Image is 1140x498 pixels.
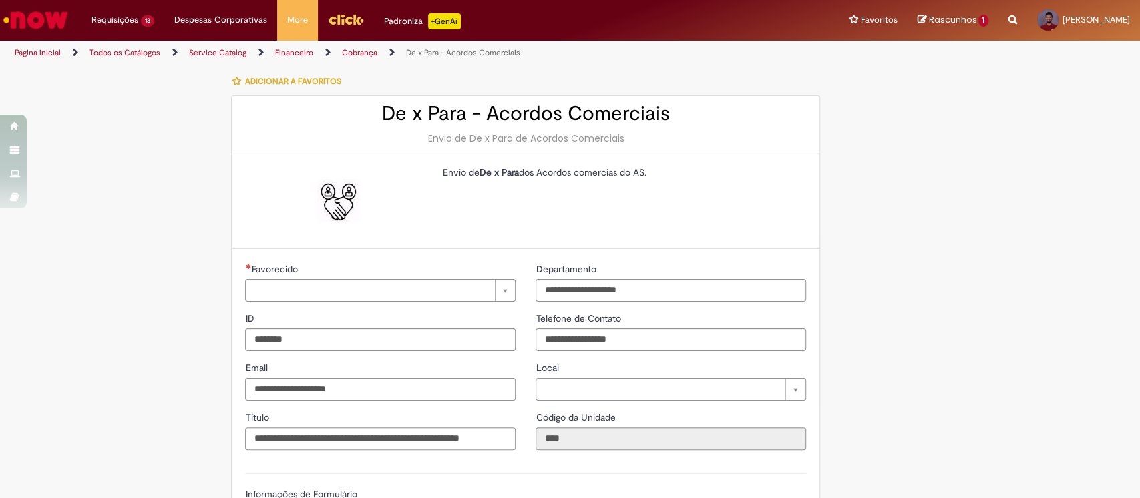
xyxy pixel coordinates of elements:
span: Somente leitura - Código da Unidade [536,411,618,423]
input: Departamento [536,279,806,302]
span: Rascunhos [928,13,976,26]
input: Telefone de Contato [536,328,806,351]
span: Título [245,411,271,423]
input: Código da Unidade [536,427,806,450]
div: Padroniza [384,13,461,29]
p: Envio de dos Acordos comercias do AS. [442,166,796,179]
h2: De x Para - Acordos Comerciais [245,103,806,125]
button: Adicionar a Favoritos [231,67,348,95]
span: Favoritos [860,13,897,27]
span: Email [245,362,270,374]
span: ID [245,312,256,324]
span: Necessários - Favorecido [251,263,300,275]
span: Requisições [91,13,138,27]
a: De x Para - Acordos Comerciais [406,47,520,58]
a: Rascunhos [917,14,988,27]
a: Service Catalog [189,47,246,58]
input: ID [245,328,516,351]
img: click_logo_yellow_360x200.png [328,9,364,29]
span: Despesas Corporativas [174,13,267,27]
span: Local [536,362,561,374]
strong: De x Para [479,166,518,178]
span: Necessários [245,264,251,269]
p: +GenAi [428,13,461,29]
a: Todos os Catálogos [89,47,160,58]
ul: Trilhas de página [10,41,750,65]
a: Limpar campo Favorecido [245,279,516,302]
span: 1 [978,15,988,27]
a: Limpar campo Local [536,378,806,401]
span: [PERSON_NAME] [1063,14,1130,25]
img: ServiceNow [1,7,70,33]
label: Somente leitura - Código da Unidade [536,411,618,424]
span: Adicionar a Favoritos [244,76,341,87]
span: Telefone de Contato [536,312,623,324]
img: De x Para - Acordos Comerciais [317,179,360,222]
div: Envio de De x Para de Acordos Comerciais [245,132,806,145]
span: 13 [141,15,154,27]
span: More [287,13,308,27]
span: Departamento [536,263,598,275]
a: Financeiro [275,47,313,58]
a: Cobrança [342,47,377,58]
a: Página inicial [15,47,61,58]
input: Email [245,378,516,401]
input: Título [245,427,516,450]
